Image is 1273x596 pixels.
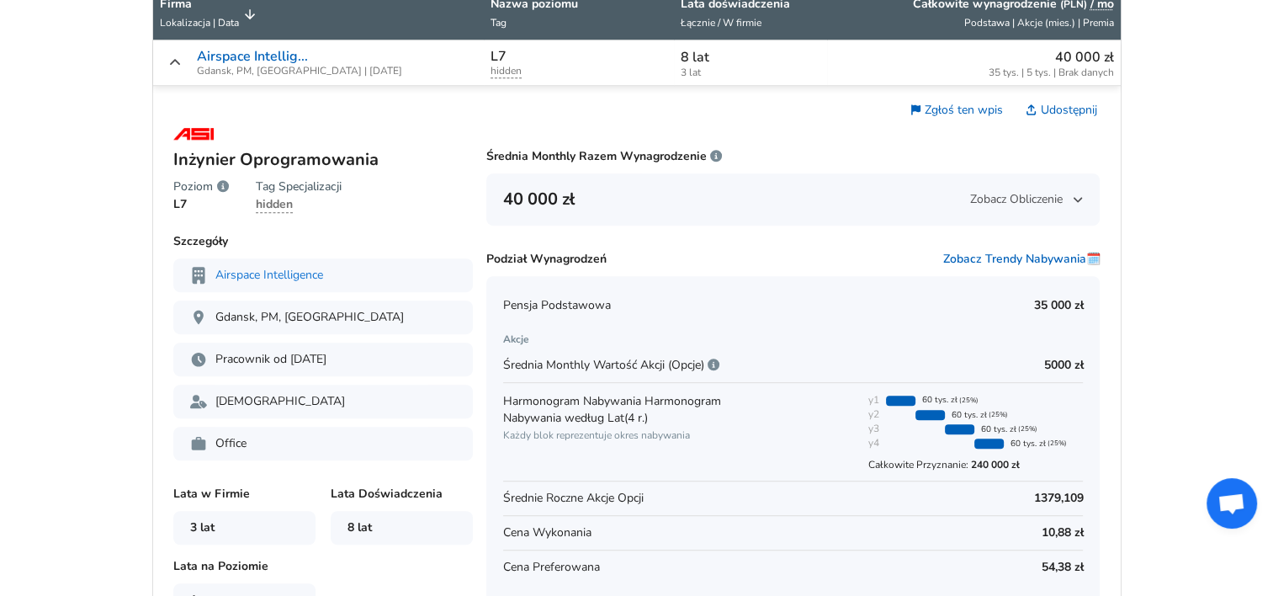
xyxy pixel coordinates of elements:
[503,393,721,426] span: Harmonogram Nabywania Harmonogram Nabywania według Lat ( 4 r. )
[868,422,879,436] div: y3
[173,233,474,250] p: Szczegóły
[681,47,819,67] p: 8 lat
[503,297,611,314] span: Pensja Podstawowa
[486,251,607,268] p: Podział Wynagrodzeń
[217,178,229,196] span: Poziomy to sposób standaryzowania przez firmę zakresu przewidywanych umiejętności, odpowiedzialno...
[197,66,402,77] span: Gdansk, PM, [GEOGRAPHIC_DATA] | [DATE]
[190,519,215,535] span: 3 lat
[989,67,1114,78] span: 35 tys. | 5 tys. | Brak danych
[1040,102,1096,119] span: Udostępnij
[173,196,229,213] p: L7
[959,396,979,405] span: (25%)
[1033,297,1083,314] p: 35 000 zł
[256,178,342,196] h6: Tag Specjalizacji
[190,393,457,410] p: [DEMOGRAPHIC_DATA]
[925,102,1003,118] span: Zgłoś ten wpis
[173,124,214,144] img: Airspace Intelligence
[160,16,239,29] span: Lokalizacja | Data
[503,524,591,541] span: Cena Wykonania
[173,486,316,545] p: Lata w Firmie
[197,49,308,64] a: Airspace Intellig...
[970,191,1083,208] span: Zobacz Obliczenie
[503,357,719,373] span: Średnia Monthly Wartość Akcji (Opcje)
[256,196,293,213] span: focus tag dla tego punktu danych jest ukryte do momentu otrzymania większej liczby zgłoszeń. Prze...
[331,486,473,545] p: Lata Doświadczenia
[491,64,522,78] span: focus tag dla tego punktu danych jest ukryte do momentu otrzymania większej liczby zgłoszeń. Prze...
[1041,559,1083,576] p: 54,38 zł
[503,559,600,576] span: Cena Preferowana
[1010,438,1046,450] span: 60 tys. zł
[215,267,323,284] a: Airspace Intelligence
[503,428,735,443] span: Każdy blok reprezentuje okres nabywania
[503,490,644,507] span: Średnie Roczne Akcje Opcji
[1018,424,1037,434] span: (25%)
[971,458,1020,471] strong: 240 000 zł
[190,309,457,326] p: Gdansk, PM, [GEOGRAPHIC_DATA]
[708,357,719,373] span: Pokazana wartość reprezentuje wartość netto po odjęciu ceny wykonania
[1048,439,1067,448] span: (25%)
[989,47,1114,67] p: 40 000 zł
[942,251,1100,268] button: Zobacz Trendy Nabywania🗓️
[1043,357,1083,374] p: 5000 zł
[1041,524,1083,541] p: 10,88 zł
[190,351,457,368] p: Pracownik od [DATE]
[868,407,879,422] div: y2
[981,423,1016,435] span: 60 tys. zł
[1033,490,1083,507] p: 1379,109
[190,435,457,452] p: Office
[1207,478,1257,529] div: Otwarty czat
[710,148,722,164] span: Obliczamy twoje średnie monthly całkowite wynagrodzenie dodając twoją pensję podstawową do średni...
[173,178,213,196] span: Poziom
[952,409,987,421] span: 60 tys. zł
[173,147,474,173] p: Inżynier Oprogramowania
[868,451,1054,472] span: Całkowite Przyznanie:
[964,16,1114,29] span: Podstawa | Akcje (mies.) | Premia
[868,393,879,407] div: y1
[922,394,957,406] span: 60 tys. zł
[503,331,1083,349] h6: Akcje
[486,148,722,165] p: Średnia Monthly Razem Wynagrodzenie
[989,410,1008,419] span: (25%)
[491,16,507,29] span: Tag
[868,436,879,450] div: y4
[331,511,473,545] span: 8 lat
[681,67,819,78] span: 3 lat
[503,186,575,213] h6: 40 000 zł
[491,49,507,64] p: L7
[681,16,761,29] span: Łącznie / W firmie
